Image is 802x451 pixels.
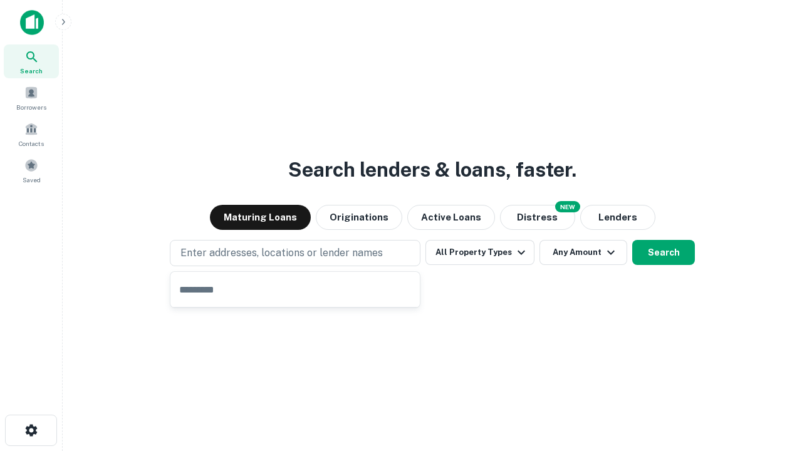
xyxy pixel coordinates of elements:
button: Any Amount [539,240,627,265]
a: Search [4,44,59,78]
div: NEW [555,201,580,212]
button: All Property Types [425,240,534,265]
a: Borrowers [4,81,59,115]
a: Saved [4,153,59,187]
h3: Search lenders & loans, faster. [288,155,576,185]
span: Saved [23,175,41,185]
button: Maturing Loans [210,205,311,230]
iframe: Chat Widget [739,351,802,411]
span: Contacts [19,138,44,148]
button: Originations [316,205,402,230]
span: Borrowers [16,102,46,112]
a: Contacts [4,117,59,151]
span: Search [20,66,43,76]
p: Enter addresses, locations or lender names [180,246,383,261]
button: Enter addresses, locations or lender names [170,240,420,266]
button: Active Loans [407,205,495,230]
button: Search distressed loans with lien and other non-mortgage details. [500,205,575,230]
button: Lenders [580,205,655,230]
button: Search [632,240,695,265]
img: capitalize-icon.png [20,10,44,35]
